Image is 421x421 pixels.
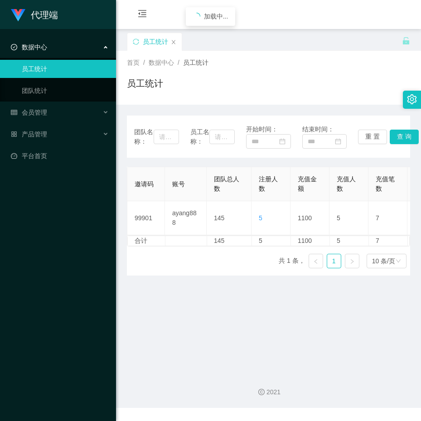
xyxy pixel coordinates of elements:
[11,131,17,137] i: 图标: appstore-o
[402,37,410,45] i: 图标: unlock
[368,201,407,235] td: 7
[128,236,165,246] td: 合计
[291,236,330,246] td: 1100
[204,13,228,20] span: 加载中...
[335,138,341,145] i: 图标: calendar
[327,254,341,268] li: 1
[290,201,329,235] td: 1100
[259,214,262,222] span: 5
[193,13,200,20] i: icon: loading
[313,259,319,264] i: 图标: left
[149,59,174,66] span: 数据中心
[330,236,369,246] td: 5
[302,126,334,133] span: 结束时间：
[11,131,47,138] span: 产品管理
[11,109,47,116] span: 会员管理
[127,77,163,90] h1: 员工统计
[329,201,368,235] td: 5
[358,130,387,144] button: 重 置
[172,180,185,188] span: 账号
[22,60,109,78] a: 员工统计
[372,254,395,268] div: 10 条/页
[11,109,17,116] i: 图标: table
[259,175,278,192] span: 注册人数
[183,59,208,66] span: 员工统计
[246,126,278,133] span: 开始时间：
[327,254,341,268] a: 1
[11,147,109,165] a: 图标: dashboard平台首页
[135,180,154,188] span: 邀请码
[11,44,17,50] i: 图标: check-circle-o
[11,44,47,51] span: 数据中心
[143,33,168,50] div: 员工统计
[349,259,355,264] i: 图标: right
[190,127,210,146] span: 员工名称：
[165,201,207,235] td: ayang888
[154,130,179,144] input: 请输入
[178,59,179,66] span: /
[369,236,408,246] td: 7
[127,0,158,29] i: 图标: menu-fold
[407,94,417,104] i: 图标: setting
[127,201,165,235] td: 99901
[22,82,109,100] a: 团队统计
[207,201,252,235] td: 145
[376,175,395,192] span: 充值笔数
[134,127,154,146] span: 团队名称：
[298,175,317,192] span: 充值金额
[279,138,286,145] i: 图标: calendar
[11,11,58,18] a: 代理端
[209,130,235,144] input: 请输入
[207,236,252,246] td: 145
[309,254,323,268] li: 上一页
[143,59,145,66] span: /
[133,39,139,45] i: 图标: sync
[252,236,291,246] td: 5
[127,59,140,66] span: 首页
[390,130,419,144] button: 查 询
[345,254,359,268] li: 下一页
[31,0,58,29] h1: 代理端
[258,389,265,395] i: 图标: copyright
[123,387,414,397] div: 2021
[171,39,176,45] i: 图标: close
[214,175,239,192] span: 团队总人数
[396,258,401,265] i: 图标: down
[337,175,356,192] span: 充值人数
[279,254,305,268] li: 共 1 条，
[11,9,25,22] img: logo.9652507e.png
